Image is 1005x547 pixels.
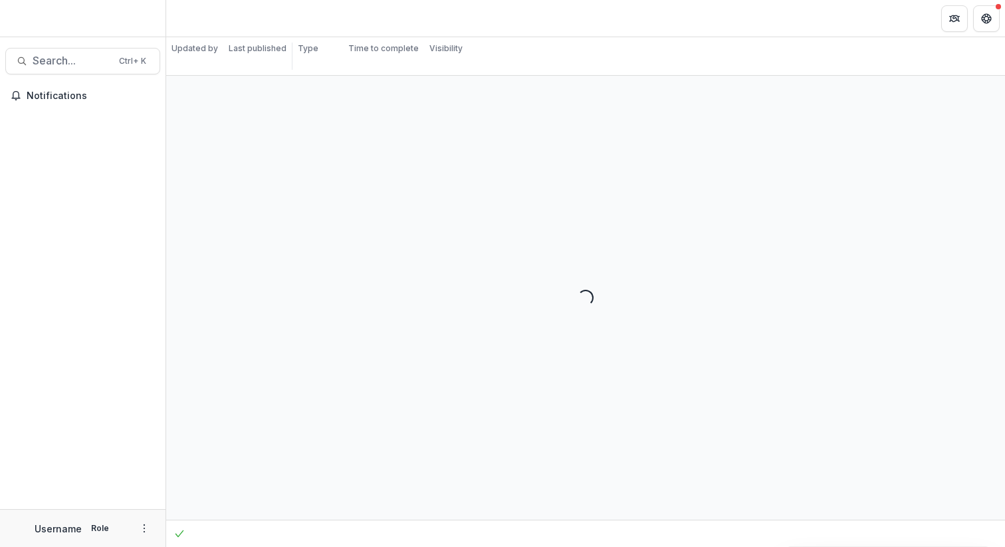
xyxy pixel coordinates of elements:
[136,520,152,536] button: More
[298,43,318,55] p: Type
[27,90,155,102] span: Notifications
[87,522,113,534] p: Role
[35,522,82,536] p: Username
[33,55,111,67] span: Search...
[973,5,1000,32] button: Get Help
[116,54,149,68] div: Ctrl + K
[348,43,419,55] p: Time to complete
[5,48,160,74] button: Search...
[429,43,463,55] p: Visibility
[171,43,218,55] p: Updated by
[5,85,160,106] button: Notifications
[941,5,968,32] button: Partners
[229,43,286,55] p: Last published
